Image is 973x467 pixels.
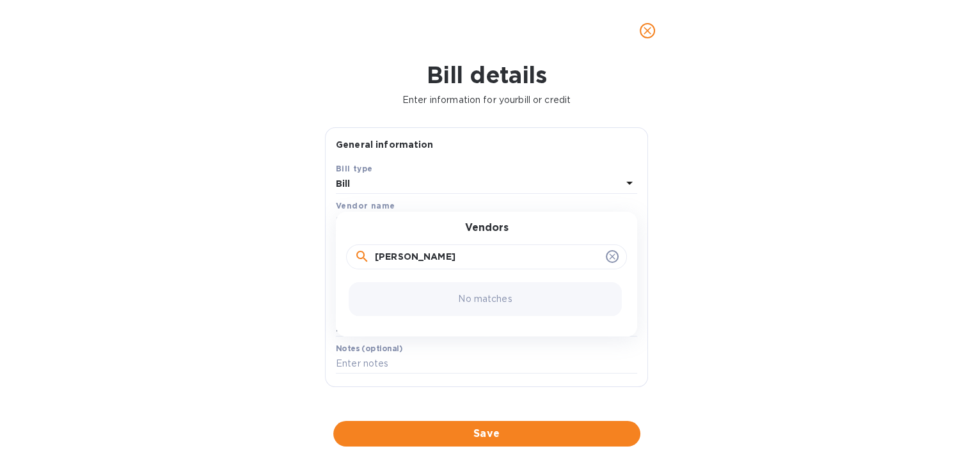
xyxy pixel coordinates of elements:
p: No matches [458,292,512,306]
button: Save [333,421,640,447]
b: Bill type [336,164,373,173]
input: Search [375,248,601,267]
b: General information [336,139,434,150]
b: Bill [336,178,351,189]
p: Select vendor name [336,214,425,228]
span: Save [344,426,630,441]
h3: Vendors [465,222,509,234]
h1: Bill details [10,61,963,88]
label: Notes (optional) [336,345,403,352]
b: Vendor name [336,201,395,210]
input: Enter notes [336,354,637,374]
button: close [632,15,663,46]
p: Enter information for your bill or credit [10,93,963,107]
